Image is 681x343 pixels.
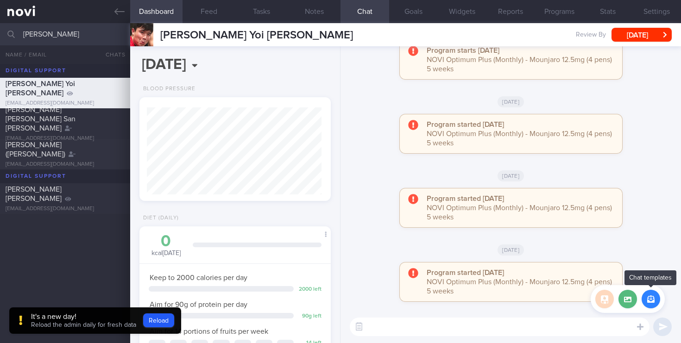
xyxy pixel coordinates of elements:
[576,31,606,39] span: Review By
[427,65,454,73] span: 5 weeks
[427,287,454,295] span: 5 weeks
[139,215,179,222] div: Diet (Daily)
[498,244,524,256] span: [DATE]
[6,106,76,132] span: [PERSON_NAME] [PERSON_NAME] San [PERSON_NAME]
[6,186,62,202] span: [PERSON_NAME] [PERSON_NAME]
[31,312,136,321] div: It's a new day!
[139,86,195,93] div: Blood Pressure
[298,286,322,293] div: 2000 left
[150,274,247,281] span: Keep to 2000 calories per day
[6,100,125,107] div: [EMAIL_ADDRESS][DOMAIN_NAME]
[143,313,174,327] button: Reload
[427,213,454,221] span: 5 weeks
[427,47,499,54] strong: Program starts [DATE]
[427,139,454,147] span: 5 weeks
[6,161,125,168] div: [EMAIL_ADDRESS][DOMAIN_NAME]
[6,135,125,142] div: [EMAIL_ADDRESS][DOMAIN_NAME]
[427,204,612,212] span: NOVI Optimum Plus (Monthly) - Mounjaro 12.5mg (4 pens)
[93,45,130,64] button: Chats
[160,30,353,41] span: [PERSON_NAME] Yoi [PERSON_NAME]
[498,96,524,107] span: [DATE]
[612,28,672,42] button: [DATE]
[427,130,612,137] span: NOVI Optimum Plus (Monthly) - Mounjaro 12.5mg (4 pens)
[6,141,65,158] span: [PERSON_NAME] ([PERSON_NAME])
[427,56,612,63] span: NOVI Optimum Plus (Monthly) - Mounjaro 12.5mg (4 pens)
[427,121,504,128] strong: Program started [DATE]
[427,269,504,276] strong: Program started [DATE]
[149,233,183,249] div: 0
[150,301,247,308] span: Aim for 90g of protein per day
[150,328,268,335] span: Aim for 14 portions of fruits per week
[427,195,504,202] strong: Program started [DATE]
[298,313,322,320] div: 90 g left
[498,170,524,181] span: [DATE]
[6,206,125,212] div: [EMAIL_ADDRESS][DOMAIN_NAME]
[149,233,183,258] div: kcal [DATE]
[31,322,136,328] span: Reload the admin daily for fresh data
[427,278,612,286] span: NOVI Optimum Plus (Monthly) - Mounjaro 12.5mg (4 pens)
[6,80,75,97] span: [PERSON_NAME] Yoi [PERSON_NAME]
